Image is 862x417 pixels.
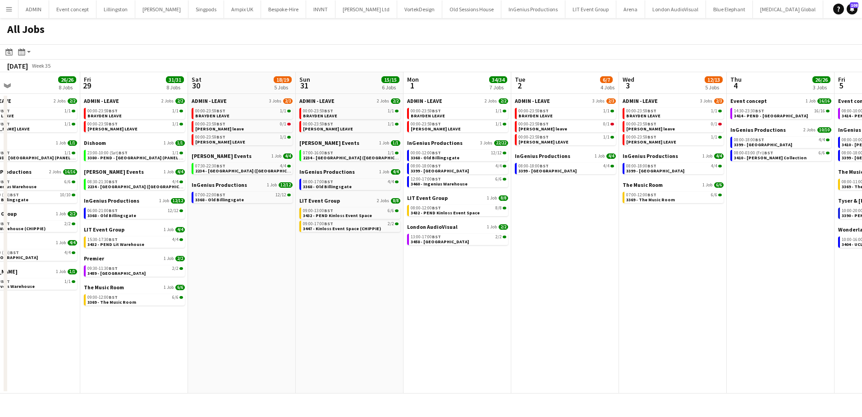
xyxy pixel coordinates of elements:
span: BST [540,134,549,140]
span: 4/4 [714,153,724,159]
span: ADMIN - LEAVE [84,97,119,104]
span: 108 [850,2,858,8]
button: Old Sessions House [442,0,501,18]
span: 1/1 [172,122,179,126]
span: 00:00-23:59 [195,109,225,113]
span: InGenius Productions [730,126,786,133]
span: 00:00-23:59 [411,122,441,126]
span: InGenius Productions [515,153,570,159]
span: BST [324,121,333,127]
div: Event concept1 Job16/1614:30-23:30BST16/163414 - PEND - [GEOGRAPHIC_DATA] [730,97,831,126]
span: BST [432,121,441,127]
a: 00:00-23:59BST1/1BRAYDEN LEAVE [518,108,614,118]
a: 00:00-23:59BST0/1[PERSON_NAME] leave [626,121,722,131]
span: 08:00-18:00 [411,164,441,168]
span: 0/1 [280,122,286,126]
div: ADMIN - LEAVE3 Jobs2/300:00-23:59BST1/1BRAYDEN LEAVE00:00-23:59BST0/1[PERSON_NAME] leave00:00-23:... [623,97,724,153]
a: ADMIN - LEAVE3 Jobs2/3 [192,97,293,104]
span: 00:00-23:59 [626,122,656,126]
span: Event concept [730,97,767,104]
div: InGenius Productions1 Job4/408:00-18:00BST4/43399 - [GEOGRAPHIC_DATA] [623,153,724,181]
a: 00:00-23:59BST1/1[PERSON_NAME] LEAVE [411,121,506,131]
a: Event concept1 Job16/16 [730,97,831,104]
span: BST [1,150,10,156]
span: BST [647,192,656,198]
a: 07:00-22:00BST12/123368 - Old Billingsgate [195,192,291,202]
span: 6/6 [714,182,724,188]
span: 08:00-18:00 [518,164,549,168]
span: 1/1 [495,109,502,113]
span: 12:00-17:00 [411,177,441,181]
span: 2234 - Four Seasons Hampshire (Luton) [87,184,196,190]
span: 2 Jobs [161,98,174,104]
span: 00:00-23:59 [87,109,118,113]
span: 3 Jobs [480,140,492,146]
button: InGenius Productions [501,0,565,18]
span: 07:00-16:00 [303,151,333,155]
a: 08:00-18:00BST4/43399 - [GEOGRAPHIC_DATA] [411,163,506,173]
span: 2/3 [714,98,724,104]
a: [PERSON_NAME] Events1 Job1/1 [299,139,400,146]
span: BST [1,121,10,127]
span: BST [647,163,656,169]
div: InGenius Productions1 Job12/1207:00-22:00BST12/123368 - Old Billingsgate [192,181,293,205]
span: BST [324,108,333,114]
span: The Music Room [623,181,663,188]
span: 1/1 [64,109,71,113]
span: Chris Lane LEAVE [87,126,138,132]
button: [MEDICAL_DATA] Global [753,0,823,18]
a: 08:30-21:30BST4/42234 - [GEOGRAPHIC_DATA] ([GEOGRAPHIC_DATA]) [87,179,183,189]
span: 1/1 [172,151,179,155]
span: 1/1 [388,109,394,113]
span: 00:00-23:59 [626,135,656,139]
span: ADMIN - LEAVE [299,97,335,104]
div: Dishoom1 Job1/123:00-10:00 (Sat)BST1/13380 - PEND - [GEOGRAPHIC_DATA] (PANEL VAN) [84,139,185,168]
span: 08:30-21:30 [87,180,118,184]
a: InGenius Productions3 Jobs22/22 [407,139,508,146]
span: BST [540,108,549,114]
a: 00:00-23:59BST1/1[PERSON_NAME] LEAVE [195,134,291,144]
span: 3414 - PEND - Lancaster House [734,113,808,119]
span: 3399 - King's Observatory [626,168,684,174]
span: BRAYDEN LEAVE [303,113,337,119]
span: 1/1 [711,135,717,139]
span: BRAYDEN LEAVE [518,113,553,119]
div: [PERSON_NAME] Events1 Job4/408:30-21:30BST4/42234 - [GEOGRAPHIC_DATA] ([GEOGRAPHIC_DATA]) [84,168,185,197]
span: BST [1,179,10,185]
span: 3 Jobs [592,98,605,104]
span: 3399 - King's Observatory [734,142,792,148]
a: 00:00-23:59BST1/1[PERSON_NAME] LEAVE [518,134,614,144]
div: [PERSON_NAME] Events1 Job1/107:00-16:00BST1/12234 - [GEOGRAPHIC_DATA] ([GEOGRAPHIC_DATA]) [299,139,400,168]
span: 8/8 [499,195,508,201]
span: Chris Lane LEAVE [303,126,353,132]
span: 3460 - Ingenius Warehouse [411,181,468,187]
span: 1 Job [702,182,712,188]
button: VortekDesign [397,0,442,18]
div: InGenius Productions2 Jobs10/1008:00-18:00BST4/43399 - [GEOGRAPHIC_DATA]08:00-03:00 (Fri)BST6/634... [730,126,831,163]
span: BST [540,163,549,169]
span: 2/2 [68,98,77,104]
div: InGenius Productions1 Job4/408:00-18:00BST4/43399 - [GEOGRAPHIC_DATA] [515,153,616,176]
button: Ampix UK [224,0,261,18]
span: 10/10 [817,127,831,133]
a: 00:00-23:59BST1/1BRAYDEN LEAVE [303,108,399,118]
span: 3399 - King's Observatory [411,168,469,174]
span: ADMIN - LEAVE [515,97,550,104]
span: BST [216,192,225,198]
span: 2 Jobs [803,127,816,133]
span: 23:00-10:00 (Sat) [87,151,128,155]
a: 00:00-23:59BST1/1[PERSON_NAME] LEAVE [303,121,399,131]
span: 6/6 [711,193,717,197]
span: 3369 - The Music Room [626,197,675,203]
span: 0/1 [603,122,610,126]
button: Event concept [49,0,96,18]
a: 08:00-17:00BST4/43368 - Old Billingsgate [303,179,399,189]
a: ADMIN - LEAVE3 Jobs2/3 [623,97,724,104]
span: 2 Jobs [54,98,66,104]
span: 14:30-23:30 [734,109,764,113]
a: 23:00-10:00 (Sat)BST1/13380 - PEND - [GEOGRAPHIC_DATA] (PANEL VAN) [87,150,183,160]
span: 00:00-23:59 [87,122,118,126]
span: BST [647,108,656,114]
span: 2/2 [391,98,400,104]
span: 3410 - Wallace Collection [734,155,807,161]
